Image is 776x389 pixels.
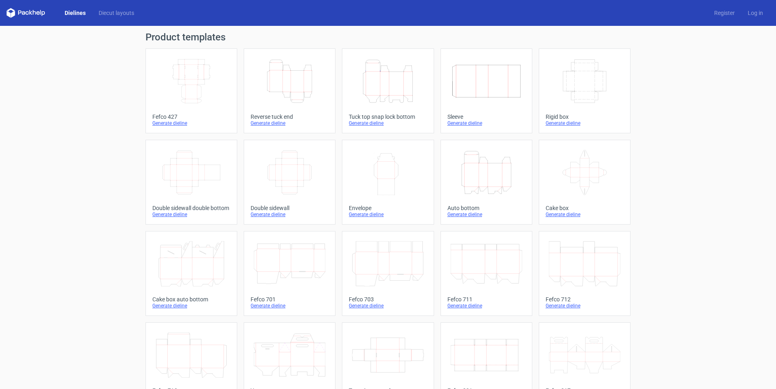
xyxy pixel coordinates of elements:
div: Double sidewall double bottom [152,205,230,211]
div: Tuck top snap lock bottom [349,114,427,120]
a: Reverse tuck endGenerate dieline [244,48,335,133]
h1: Product templates [145,32,630,42]
div: Double sidewall [251,205,329,211]
div: Fefco 711 [447,296,525,303]
a: Cake boxGenerate dieline [539,140,630,225]
div: Sleeve [447,114,525,120]
div: Generate dieline [546,211,624,218]
div: Generate dieline [447,303,525,309]
div: Fefco 427 [152,114,230,120]
div: Generate dieline [447,211,525,218]
div: Generate dieline [152,120,230,126]
a: Fefco 712Generate dieline [539,231,630,316]
div: Generate dieline [349,303,427,309]
a: Diecut layouts [92,9,141,17]
div: Generate dieline [251,211,329,218]
a: Tuck top snap lock bottomGenerate dieline [342,48,434,133]
div: Rigid box [546,114,624,120]
a: Fefco 711Generate dieline [441,231,532,316]
a: EnvelopeGenerate dieline [342,140,434,225]
a: Rigid boxGenerate dieline [539,48,630,133]
a: Log in [741,9,770,17]
div: Fefco 701 [251,296,329,303]
div: Generate dieline [251,303,329,309]
div: Fefco 703 [349,296,427,303]
div: Cake box [546,205,624,211]
a: Dielines [58,9,92,17]
a: Fefco 703Generate dieline [342,231,434,316]
a: Cake box auto bottomGenerate dieline [145,231,237,316]
div: Generate dieline [546,303,624,309]
a: Auto bottomGenerate dieline [441,140,532,225]
div: Generate dieline [349,211,427,218]
a: Fefco 427Generate dieline [145,48,237,133]
a: Fefco 701Generate dieline [244,231,335,316]
div: Reverse tuck end [251,114,329,120]
div: Cake box auto bottom [152,296,230,303]
a: SleeveGenerate dieline [441,48,532,133]
div: Auto bottom [447,205,525,211]
div: Generate dieline [546,120,624,126]
div: Fefco 712 [546,296,624,303]
a: Register [708,9,741,17]
div: Generate dieline [152,211,230,218]
div: Generate dieline [251,120,329,126]
a: Double sidewallGenerate dieline [244,140,335,225]
div: Generate dieline [349,120,427,126]
div: Generate dieline [152,303,230,309]
div: Generate dieline [447,120,525,126]
div: Envelope [349,205,427,211]
a: Double sidewall double bottomGenerate dieline [145,140,237,225]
